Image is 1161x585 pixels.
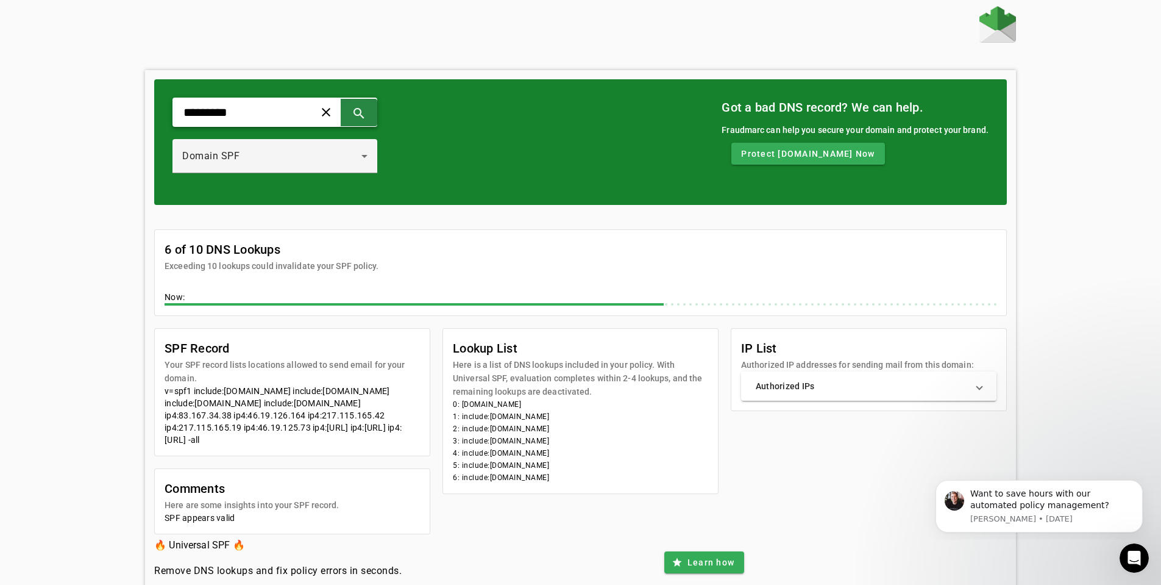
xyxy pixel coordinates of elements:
div: Fraudmarc can help you secure your domain and protect your brand. [722,123,989,137]
span: Learn how [687,556,734,569]
mat-card-title: 6 of 10 DNS Lookups [165,240,378,259]
mat-card-title: Got a bad DNS record? We can help. [722,98,989,117]
mat-card-title: Comments [165,479,339,498]
span: Protect [DOMAIN_NAME] Now [741,148,875,160]
img: Fraudmarc Logo [979,6,1016,43]
div: v=spf1 include:[DOMAIN_NAME] include:[DOMAIN_NAME] include:[DOMAIN_NAME] include:[DOMAIN_NAME] ip... [165,385,420,446]
mat-expansion-panel-header: Authorized IPs [741,371,996,401]
li: 4: include:[DOMAIN_NAME] [453,447,708,459]
mat-card-subtitle: Your SPF record lists locations allowed to send email for your domain. [165,358,420,385]
div: Now: [165,291,996,306]
iframe: Intercom live chat [1120,544,1149,573]
li: 0: [DOMAIN_NAME] [453,398,708,411]
iframe: Intercom notifications message [917,469,1161,540]
li: 3: include:[DOMAIN_NAME] [453,435,708,447]
span: Domain SPF [182,150,240,162]
button: Protect [DOMAIN_NAME] Now [731,143,884,165]
li: 6: include:[DOMAIN_NAME] [453,472,708,484]
li: 5: include:[DOMAIN_NAME] [453,459,708,472]
mat-card-title: Lookup List [453,339,708,358]
a: Home [979,6,1016,46]
mat-card-title: SPF Record [165,339,420,358]
mat-card-subtitle: Authorized IP addresses for sending mail from this domain: [741,358,974,371]
button: Learn how [664,551,744,573]
h4: Remove DNS lookups and fix policy errors in seconds. [154,564,402,578]
li: 2: include:[DOMAIN_NAME] [453,423,708,435]
h3: 🔥 Universal SPF 🔥 [154,537,402,554]
div: SPF appears valid [165,512,420,524]
mat-panel-title: Authorized IPs [756,380,967,392]
mat-card-subtitle: Here are some insights into your SPF record. [165,498,339,512]
li: 1: include:[DOMAIN_NAME] [453,411,708,423]
mat-card-title: IP List [741,339,974,358]
mat-card-subtitle: Here is a list of DNS lookups included in your policy. With Universal SPF, evaluation completes w... [453,358,708,398]
mat-card-subtitle: Exceeding 10 lookups could invalidate your SPF policy. [165,259,378,273]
